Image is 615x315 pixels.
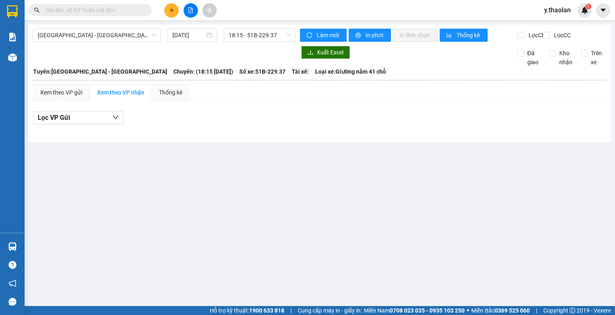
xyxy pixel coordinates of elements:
[7,5,18,18] img: logo-vxr
[300,29,347,42] button: syncLàm mới
[172,31,205,40] input: 12/09/2025
[188,7,193,13] span: file-add
[364,306,465,315] span: Miền Nam
[173,67,233,76] span: Chuyến: (18:15 [DATE])
[207,7,212,13] span: aim
[38,112,70,123] span: Lọc VP Gửi
[306,32,313,39] span: sync
[298,306,362,315] span: Cung cấp máy in - giấy in:
[184,3,198,18] button: file-add
[292,67,309,76] span: Tài xế:
[9,279,16,287] span: notification
[202,3,217,18] button: aim
[239,67,286,76] span: Số xe: 51B-229.37
[587,4,590,9] span: 1
[365,31,384,40] span: In phơi
[112,114,119,121] span: down
[596,3,610,18] button: caret-down
[585,4,591,9] sup: 1
[588,49,607,67] span: Trên xe
[34,7,40,13] span: search
[446,32,453,39] span: bar-chart
[45,6,142,15] input: Tìm tên, số ĐT hoặc mã đơn
[249,307,284,314] strong: 1900 633 818
[317,31,340,40] span: Làm mới
[159,88,182,97] div: Thống kê
[538,5,577,15] span: y.thaolan
[570,308,575,313] span: copyright
[393,29,438,42] button: In đơn chọn
[290,306,292,315] span: |
[524,49,543,67] span: Đã giao
[33,68,167,75] b: Tuyến: [GEOGRAPHIC_DATA] - [GEOGRAPHIC_DATA]
[8,242,17,251] img: warehouse-icon
[8,53,17,62] img: warehouse-icon
[599,7,607,14] span: caret-down
[315,67,386,76] span: Loại xe: Giường nằm 41 chỗ
[581,7,588,14] img: icon-new-feature
[40,88,82,97] div: Xem theo VP gửi
[495,307,530,314] strong: 0369 525 060
[551,31,572,40] span: Lọc CC
[229,29,291,41] span: 18:15 - 51B-229.37
[8,33,17,41] img: solution-icon
[355,32,362,39] span: printer
[164,3,179,18] button: plus
[9,298,16,306] span: message
[390,307,465,314] strong: 0708 023 035 - 0935 103 250
[556,49,575,67] span: Kho nhận
[467,309,469,312] span: ⚪️
[97,88,144,97] div: Xem theo VP nhận
[349,29,391,42] button: printerIn phơi
[525,31,547,40] span: Lọc CR
[169,7,175,13] span: plus
[456,31,481,40] span: Thống kê
[9,261,16,269] span: question-circle
[536,306,537,315] span: |
[210,306,284,315] span: Hỗ trợ kỹ thuật:
[301,46,350,59] button: downloadXuất Excel
[440,29,488,42] button: bar-chartThống kê
[38,29,156,41] span: Sài Gòn - Đắk Lắk
[33,111,123,124] button: Lọc VP Gửi
[471,306,530,315] span: Miền Bắc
